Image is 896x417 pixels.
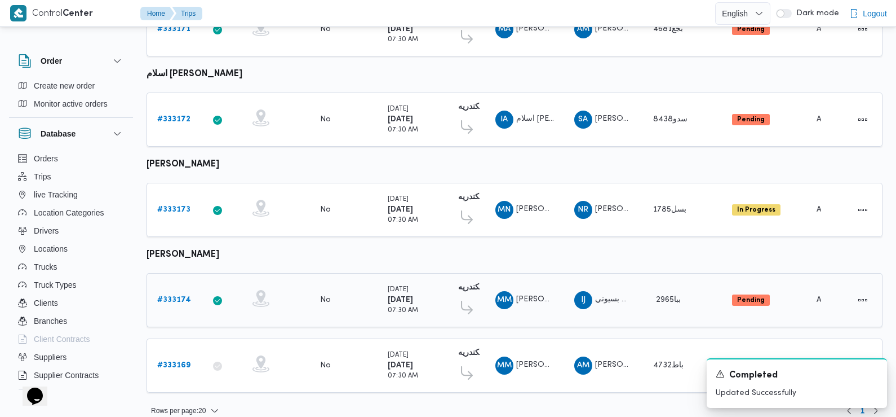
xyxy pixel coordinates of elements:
[497,291,512,309] span: MM
[458,284,527,291] b: دانون فرع الاسكندريه
[41,127,76,141] h3: Database
[578,111,588,129] span: SA
[14,77,128,95] button: Create new order
[320,24,331,34] div: No
[737,297,765,304] b: Pending
[495,291,513,309] div: Muhammad Mahmood Abadaljwad Ali Mahmood Hassan
[14,168,128,186] button: Trips
[653,206,686,213] span: بسل1785
[14,384,128,402] button: Devices
[516,205,580,213] span: [PERSON_NAME]
[320,295,331,305] div: No
[854,201,872,219] button: Actions
[574,201,592,219] div: Nasar Raian Mahmood Khatr
[854,111,872,129] button: Actions
[595,296,691,303] span: ابراهيم جمعه دسوقي بسيوني
[732,295,770,306] span: Pending
[854,20,872,38] button: Actions
[497,357,512,375] span: MM
[854,291,872,309] button: Actions
[574,111,592,129] div: Saad Abadalazaiaz Muhammad Alsaid
[653,25,683,33] span: بجع4681
[595,115,659,122] span: [PERSON_NAME]
[388,362,413,369] b: [DATE]
[845,2,891,25] button: Logout
[34,368,99,382] span: Supplier Contracts
[458,103,527,111] b: دانون فرع الاسكندريه
[388,373,418,379] small: 07:30 AM
[388,106,409,112] small: [DATE]
[732,114,770,125] span: Pending
[320,205,331,215] div: No
[14,204,128,222] button: Location Categories
[34,242,68,256] span: Locations
[388,25,413,33] b: [DATE]
[14,150,128,168] button: Orders
[516,115,601,122] span: اسلام [PERSON_NAME]
[14,348,128,366] button: Suppliers
[9,77,133,117] div: Order
[737,26,765,33] b: Pending
[388,196,409,203] small: [DATE]
[18,127,124,141] button: Database
[9,150,133,394] div: Database
[157,362,190,369] b: # 333169
[817,25,840,33] span: Admin
[11,372,47,406] iframe: chat widget
[157,206,190,213] b: # 333173
[388,296,413,304] b: [DATE]
[495,201,513,219] div: Muhammad Nasar Raian Mahmood
[388,308,418,314] small: 07:30 AM
[34,206,104,220] span: Location Categories
[157,359,190,372] a: #333169
[653,362,684,369] span: باط4732
[737,116,765,123] b: Pending
[157,293,191,307] a: #333174
[581,291,585,309] span: IJ
[595,25,659,32] span: [PERSON_NAME]
[863,7,887,20] span: Logout
[388,116,413,123] b: [DATE]
[500,111,508,129] span: IA
[817,116,840,123] span: Admin
[157,296,191,304] b: # 333174
[34,332,90,346] span: Client Contracts
[498,20,511,38] span: MA
[495,20,513,38] div: Muhammad Alsaid Aid Hamaidah Ali
[34,224,59,238] span: Drivers
[10,5,26,21] img: X8yXhbKr1z7QwAAAABJRU5ErkJggg==
[157,25,190,33] b: # 333171
[157,23,190,36] a: #333171
[34,97,108,111] span: Monitor active orders
[516,296,580,303] span: [PERSON_NAME]
[34,152,58,165] span: Orders
[388,217,418,223] small: 07:30 AM
[495,111,513,129] div: Isalam Alsaid Salam Abosria
[732,204,780,216] span: In Progress
[140,7,174,20] button: Home
[388,352,409,358] small: [DATE]
[595,361,726,368] span: [PERSON_NAME] [PERSON_NAME]
[595,205,659,213] span: [PERSON_NAME]
[14,222,128,240] button: Drivers
[817,296,840,304] span: Admin
[817,206,840,213] span: Admin
[388,37,418,43] small: 07:30 AM
[388,287,409,293] small: [DATE]
[14,294,128,312] button: Clients
[14,330,128,348] button: Client Contracts
[458,349,527,357] b: دانون فرع الاسكندريه
[498,201,511,219] span: MN
[516,361,580,368] span: [PERSON_NAME]
[14,276,128,294] button: Truck Types
[34,387,62,400] span: Devices
[574,357,592,375] div: Ahmad Muhammad Abadalaatai Aataallah Nasar Allah
[34,170,51,183] span: Trips
[34,278,76,292] span: Truck Types
[18,54,124,68] button: Order
[14,95,128,113] button: Monitor active orders
[157,203,190,217] a: #333173
[574,291,592,309] div: Ibrahem Jmuaah Dsaoqai Bsaioni
[578,201,588,219] span: NR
